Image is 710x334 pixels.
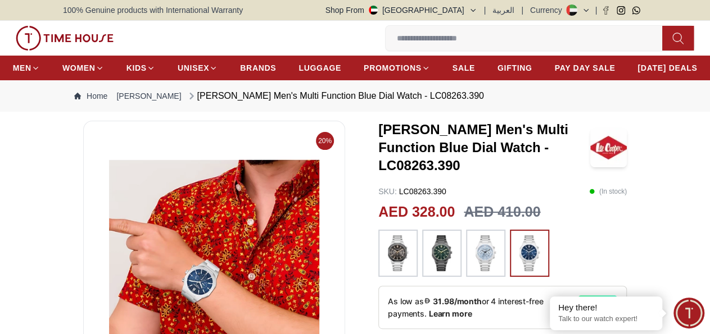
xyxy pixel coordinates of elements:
[299,58,341,78] a: LUGGAGE
[521,4,523,16] span: |
[590,128,627,167] img: Lee Cooper Men's Multi Function Blue Dial Watch - LC08263.390
[63,80,647,112] nav: Breadcrumb
[364,58,430,78] a: PROMOTIONS
[602,6,610,15] a: Facebook
[378,187,397,196] span: SKU :
[498,58,532,78] a: GIFTING
[74,90,107,102] a: Home
[325,4,477,16] button: Shop From[GEOGRAPHIC_DATA]
[16,26,114,51] img: ...
[484,4,486,16] span: |
[116,90,181,102] a: [PERSON_NAME]
[384,235,412,271] img: ...
[13,58,40,78] a: MEN
[673,298,704,328] div: Chat Widget
[178,62,209,74] span: UNISEX
[240,62,276,74] span: BRANDS
[428,235,456,271] img: ...
[589,186,627,197] p: ( In stock )
[492,4,514,16] button: العربية
[498,62,532,74] span: GIFTING
[62,58,104,78] a: WOMEN
[63,4,243,16] span: 100% Genuine products with International Warranty
[554,58,615,78] a: PAY DAY SALE
[558,302,654,313] div: Hey there!
[378,202,455,223] h2: AED 328.00
[299,62,341,74] span: LUGGAGE
[472,235,500,271] img: ...
[13,62,31,74] span: MEN
[464,202,540,223] h3: AED 410.00
[62,62,96,74] span: WOMEN
[316,132,334,150] span: 20%
[369,6,378,15] img: United Arab Emirates
[240,58,276,78] a: BRANDS
[126,58,155,78] a: KIDS
[378,121,590,175] h3: [PERSON_NAME] Men's Multi Function Blue Dial Watch - LC08263.390
[530,4,567,16] div: Currency
[637,58,697,78] a: [DATE] DEALS
[617,6,625,15] a: Instagram
[453,58,475,78] a: SALE
[558,314,654,324] p: Talk to our watch expert!
[186,89,484,103] div: [PERSON_NAME] Men's Multi Function Blue Dial Watch - LC08263.390
[515,235,544,271] img: ...
[595,4,597,16] span: |
[637,62,697,74] span: [DATE] DEALS
[378,186,446,197] p: LC08263.390
[178,58,218,78] a: UNISEX
[126,62,147,74] span: KIDS
[453,62,475,74] span: SALE
[554,62,615,74] span: PAY DAY SALE
[364,62,422,74] span: PROMOTIONS
[632,6,640,15] a: Whatsapp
